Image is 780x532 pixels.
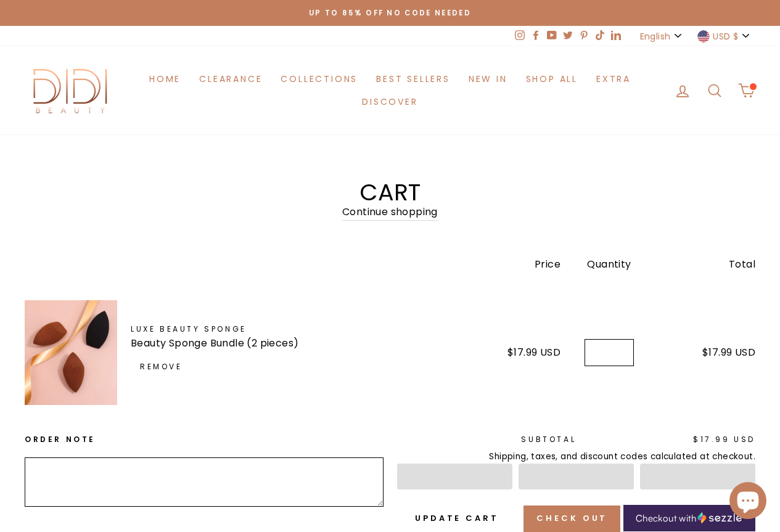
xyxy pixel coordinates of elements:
[658,256,755,272] div: Total
[397,450,756,464] small: Shipping, taxes, and discount codes calculated at checkout.
[697,512,742,523] img: Sezzle
[402,505,512,531] button: Update cart
[25,433,384,445] label: Order note
[25,300,117,405] img: Luxe Beauty Sponge - Beauty Sponge Bundle (2 pieces)
[560,256,658,272] div: Quantity
[587,67,640,90] a: Extra
[640,30,670,43] span: English
[131,323,435,335] a: Luxe Beauty Sponge
[140,67,190,90] a: Home
[25,65,117,116] img: Didi Beauty Co.
[693,434,755,444] span: $17.99 USD
[353,91,427,113] a: Discover
[309,8,471,18] span: Up to 85% off NO CODE NEEDED
[117,67,663,113] ul: Primary
[463,256,560,272] div: Price
[623,505,755,531] a: Checkout with
[342,204,438,221] a: Continue shopping
[702,345,755,359] span: $17.99 USD
[507,345,560,359] span: $17.99 USD
[713,30,738,43] span: USD $
[636,26,688,46] button: English
[726,482,770,522] inbox-online-store-chat: Shopify online store chat
[459,67,517,90] a: New in
[523,505,620,531] button: Check out
[190,67,271,90] a: Clearance
[694,26,755,46] button: USD $
[131,356,192,377] a: Remove
[517,67,587,90] a: Shop All
[131,335,435,351] p: Beauty Sponge Bundle (2 pieces)
[25,181,755,204] h1: Cart
[271,67,367,90] a: Collections
[397,433,577,445] p: Subtotal
[367,67,459,90] a: Best Sellers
